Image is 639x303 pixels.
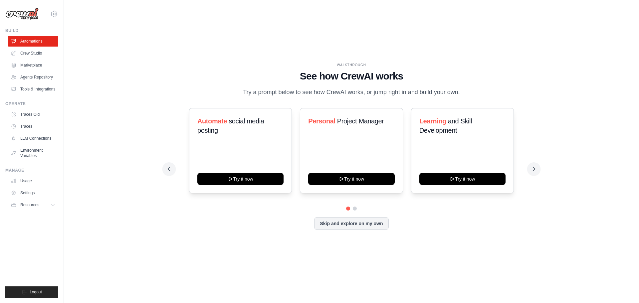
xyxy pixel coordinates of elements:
div: Build [5,28,58,33]
div: WALKTHROUGH [168,63,535,68]
span: and Skill Development [419,117,472,134]
span: Logout [30,289,42,295]
a: Environment Variables [8,145,58,161]
span: Project Manager [337,117,384,125]
a: Usage [8,176,58,186]
button: Skip and explore on my own [314,217,388,230]
span: Learning [419,117,446,125]
a: Marketplace [8,60,58,71]
h1: See how CrewAI works [168,70,535,82]
a: Tools & Integrations [8,84,58,94]
button: Try it now [419,173,506,185]
a: Automations [8,36,58,47]
a: Traces Old [8,109,58,120]
p: Try a prompt below to see how CrewAI works, or jump right in and build your own. [240,87,463,97]
a: Settings [8,188,58,198]
div: Manage [5,168,58,173]
a: Crew Studio [8,48,58,59]
span: Automate [197,117,227,125]
button: Try it now [197,173,284,185]
span: Personal [308,117,335,125]
button: Resources [8,200,58,210]
a: Agents Repository [8,72,58,82]
img: Logo [5,8,39,20]
span: social media posting [197,117,264,134]
button: Logout [5,286,58,298]
button: Try it now [308,173,394,185]
a: LLM Connections [8,133,58,144]
a: Traces [8,121,58,132]
div: Operate [5,101,58,106]
span: Resources [20,202,39,208]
